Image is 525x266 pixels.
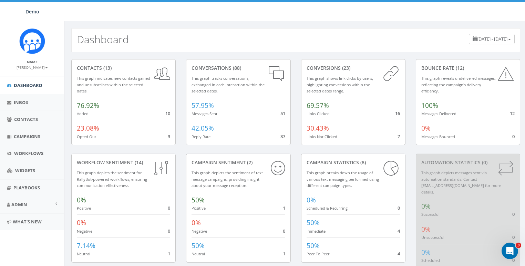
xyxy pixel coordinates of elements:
span: 0 [512,234,515,240]
span: Widgets [15,167,35,174]
span: 50% [192,241,205,250]
small: Messages Sent [192,111,217,116]
span: 0% [421,248,431,257]
span: 0 [168,228,170,234]
span: Inbox [14,99,29,106]
small: This graph shows link clicks by users, highlighting conversions within the selected dates range. [307,76,373,93]
span: 50% [307,241,320,250]
iframe: Intercom live chat [502,243,518,259]
span: 0 [512,211,515,217]
span: 0% [421,202,431,211]
span: 0% [307,196,316,204]
small: Unsuccessful [421,235,444,240]
small: This graph reveals undelivered messages, reflecting the campaign's delivery efficiency. [421,76,496,93]
img: Icon_1.png [19,28,45,54]
small: Links Clicked [307,111,330,116]
span: 51 [280,110,285,117]
small: Positive [77,206,91,211]
span: 0 [283,228,285,234]
span: (13) [102,65,112,71]
span: Contacts [14,116,38,122]
span: (14) [133,159,143,166]
small: Added [77,111,89,116]
span: 0% [421,225,431,234]
span: (12) [454,65,464,71]
span: 3 [516,243,521,248]
div: conversations [192,65,285,71]
div: Automation Statistics [421,159,515,166]
span: 0 [168,205,170,211]
span: Workflows [14,150,43,156]
span: 30.43% [307,124,329,133]
small: Name [27,59,38,64]
span: 3 [168,133,170,140]
span: (23) [341,65,350,71]
small: Messages Delivered [421,111,456,116]
span: 0% [192,218,201,227]
span: 69.57% [307,101,329,110]
div: contacts [77,65,170,71]
span: 10 [165,110,170,117]
div: Bounce Rate [421,65,515,71]
span: 0 [512,133,515,140]
span: 37 [280,133,285,140]
small: Immediate [307,229,326,234]
span: 42.05% [192,124,214,133]
div: Campaign Statistics [307,159,400,166]
small: Scheduled [421,258,440,263]
span: 50% [192,196,205,204]
div: Campaign Sentiment [192,159,285,166]
small: Positive [192,206,206,211]
small: This graph tracks conversations, exchanged in each interaction within the selected dates. [192,76,265,93]
small: Scheduled & Recurring [307,206,348,211]
span: Dashboard [14,82,42,88]
span: (0) [481,159,487,166]
span: 100% [421,101,438,110]
h2: Dashboard [77,34,129,45]
small: Reply Rate [192,134,210,139]
span: 0 [398,205,400,211]
span: 0% [421,124,431,133]
small: This graph breaks down the usage of various text messaging performed using different campaign types. [307,170,379,188]
span: (2) [246,159,253,166]
small: Links Not Clicked [307,134,337,139]
span: What's New [13,219,42,225]
span: Campaigns [14,133,40,140]
span: 1 [168,251,170,257]
span: 12 [510,110,515,117]
small: Neutral [192,251,205,256]
span: 7.14% [77,241,95,250]
span: 16 [395,110,400,117]
span: Admin [11,201,27,208]
small: Peer To Peer [307,251,330,256]
small: This graph depicts the sentiment for RallyBot-powered workflows, ensuring communication effective... [77,170,147,188]
span: 7 [398,133,400,140]
small: Successful [421,212,440,217]
span: 1 [283,251,285,257]
div: Workflow Sentiment [77,159,170,166]
small: Messages Bounced [421,134,455,139]
span: 0% [77,218,86,227]
small: Opted Out [77,134,96,139]
span: 76.92% [77,101,99,110]
small: Negative [192,229,207,234]
small: This graph depicts the sentiment of text message campaigns, providing insight about your message ... [192,170,263,188]
span: 23.08% [77,124,99,133]
span: 4 [398,228,400,234]
small: This graph depicts messages sent via automation standards. Contact [EMAIL_ADDRESS][DOMAIN_NAME] f... [421,170,501,195]
span: 57.95% [192,101,214,110]
span: (88) [231,65,241,71]
span: (8) [359,159,366,166]
span: 0 [512,257,515,263]
small: Negative [77,229,92,234]
span: [DATE] - [DATE] [477,36,507,42]
small: This graph indicates new contacts gained and unsubscribes within the selected dates. [77,76,150,93]
span: 1 [283,205,285,211]
span: 4 [398,251,400,257]
small: [PERSON_NAME] [17,65,48,70]
span: Playbooks [13,185,40,191]
span: Demo [25,8,39,15]
div: conversions [307,65,400,71]
a: [PERSON_NAME] [17,64,48,70]
small: Neutral [77,251,90,256]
